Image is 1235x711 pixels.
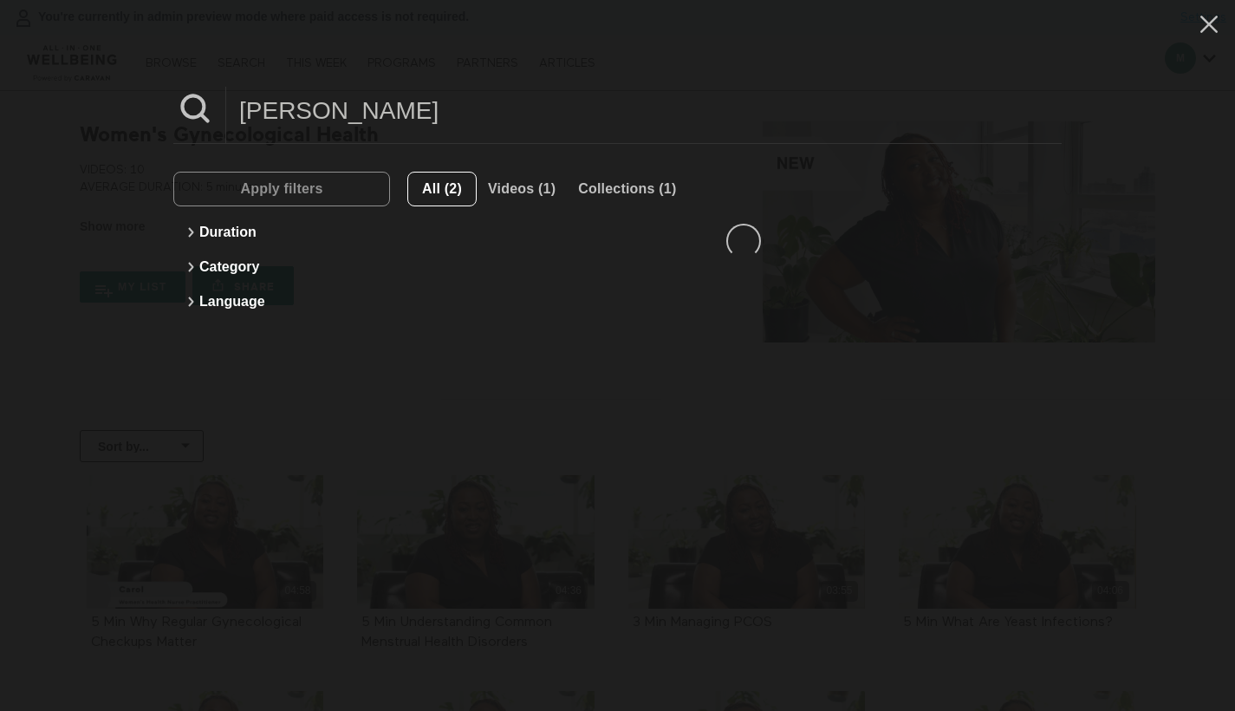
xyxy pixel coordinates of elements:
[477,172,567,206] button: Videos (1)
[182,215,381,250] button: Duration
[488,181,556,196] span: Videos (1)
[567,172,687,206] button: Collections (1)
[226,87,1062,134] input: Search
[182,250,381,284] button: Category
[407,172,477,206] button: All (2)
[422,181,462,196] span: All (2)
[182,284,381,319] button: Language
[578,181,676,196] span: Collections (1)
